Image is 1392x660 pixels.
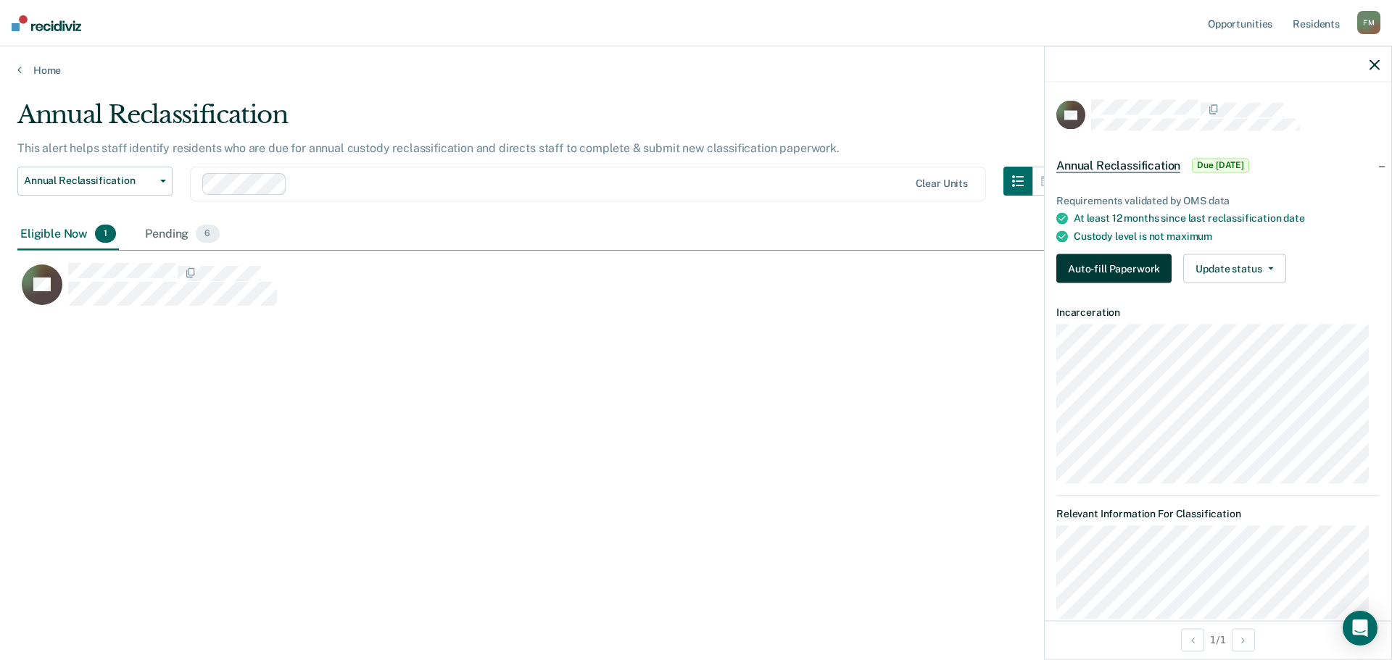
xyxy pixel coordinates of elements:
[916,177,969,190] div: Clear units
[1056,306,1380,319] dt: Incarceration
[17,141,840,155] p: This alert helps staff identify residents who are due for annual custody reclassification and dir...
[1056,254,1177,283] a: Navigate to form link
[1056,508,1380,520] dt: Relevant Information For Classification
[1074,230,1380,243] div: Custody level is not
[17,262,1205,320] div: CaseloadOpportunityCell-00600025
[1181,628,1204,651] button: Previous Opportunity
[196,225,219,243] span: 6
[1357,11,1380,34] div: F M
[1232,628,1255,651] button: Next Opportunity
[17,100,1061,141] div: Annual Reclassification
[1045,142,1391,188] div: Annual ReclassificationDue [DATE]
[1074,212,1380,225] div: At least 12 months since last reclassification
[95,225,116,243] span: 1
[1343,611,1377,646] div: Open Intercom Messenger
[1056,194,1380,206] div: Requirements validated by OMS data
[142,219,222,251] div: Pending
[1283,212,1304,224] span: date
[17,64,1375,77] a: Home
[12,15,81,31] img: Recidiviz
[1183,254,1285,283] button: Update status
[1045,620,1391,659] div: 1 / 1
[1056,158,1180,172] span: Annual Reclassification
[24,175,154,187] span: Annual Reclassification
[1167,230,1212,242] span: maximum
[17,219,119,251] div: Eligible Now
[1192,158,1249,172] span: Due [DATE]
[1056,254,1172,283] button: Auto-fill Paperwork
